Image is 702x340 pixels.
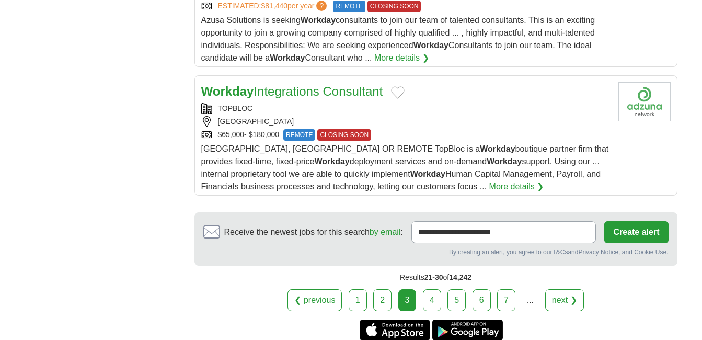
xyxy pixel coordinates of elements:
span: REMOTE [333,1,365,12]
a: WorkdayIntegrations Consultant [201,84,383,98]
div: [GEOGRAPHIC_DATA] [201,116,610,127]
span: Azusa Solutions is seeking consultants to join our team of talented consultants. This is an excit... [201,16,595,62]
a: Privacy Notice [578,248,618,256]
strong: Workday [270,53,305,62]
a: next ❯ [545,289,584,311]
button: Create alert [604,221,668,243]
a: ESTIMATED:$81,440per year? [218,1,329,12]
strong: Workday [314,157,349,166]
a: by email [370,228,401,236]
a: 4 [423,289,441,311]
div: ... [520,290,540,311]
span: REMOTE [283,129,315,141]
span: CLOSING SOON [367,1,421,12]
a: 7 [497,289,515,311]
div: 3 [398,289,417,311]
a: 6 [473,289,491,311]
a: ❮ previous [287,289,342,311]
strong: Workday [301,16,336,25]
strong: Workday [410,169,445,178]
img: Company logo [618,82,671,121]
span: Receive the newest jobs for this search : [224,226,403,239]
span: [GEOGRAPHIC_DATA], [GEOGRAPHIC_DATA] OR REMOTE TopBloc is a boutique partner firm that provides f... [201,144,609,191]
span: $81,440 [261,2,287,10]
strong: Workday [487,157,522,166]
div: Results of [194,266,677,289]
strong: Workday [201,84,254,98]
a: More details ❯ [374,52,429,64]
a: 5 [447,289,466,311]
a: 2 [373,289,392,311]
div: TOPBLOC [201,103,610,114]
span: CLOSING SOON [317,129,371,141]
span: 21-30 [424,273,443,281]
a: T&Cs [552,248,568,256]
a: More details ❯ [489,180,544,193]
span: 14,242 [449,273,471,281]
strong: Workday [480,144,515,153]
span: ? [316,1,327,11]
div: By creating an alert, you agree to our and , and Cookie Use. [203,247,669,257]
div: $65,000- $180,000 [201,129,610,141]
strong: Workday [413,41,448,50]
button: Add to favorite jobs [391,86,405,99]
a: 1 [349,289,367,311]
